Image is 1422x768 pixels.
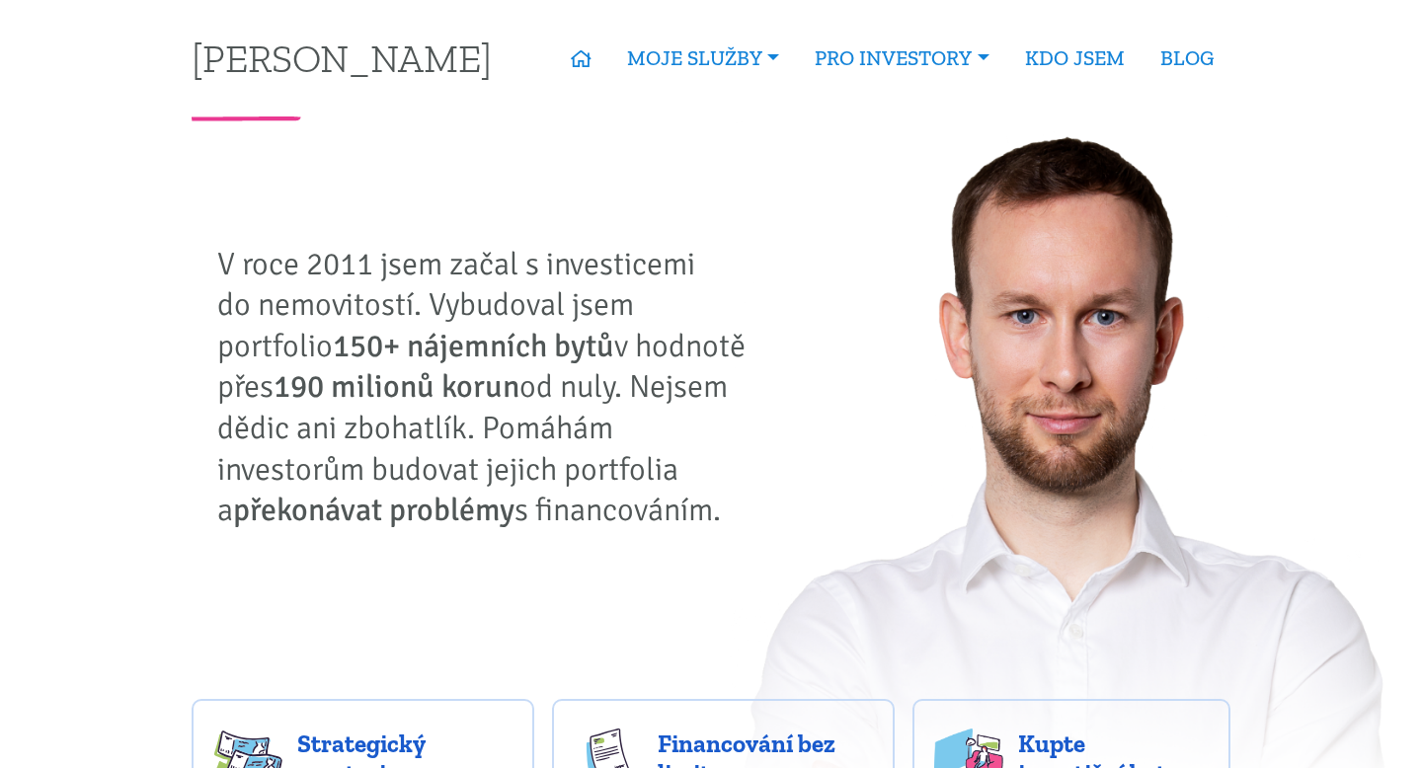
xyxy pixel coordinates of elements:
[797,36,1006,81] a: PRO INVESTORY
[192,38,492,77] a: [PERSON_NAME]
[233,491,514,529] strong: překonávat problémy
[217,244,760,531] p: V roce 2011 jsem začal s investicemi do nemovitostí. Vybudoval jsem portfolio v hodnotě přes od n...
[609,36,797,81] a: MOJE SLUŽBY
[333,327,614,365] strong: 150+ nájemních bytů
[1007,36,1143,81] a: KDO JSEM
[1143,36,1231,81] a: BLOG
[274,367,519,406] strong: 190 milionů korun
